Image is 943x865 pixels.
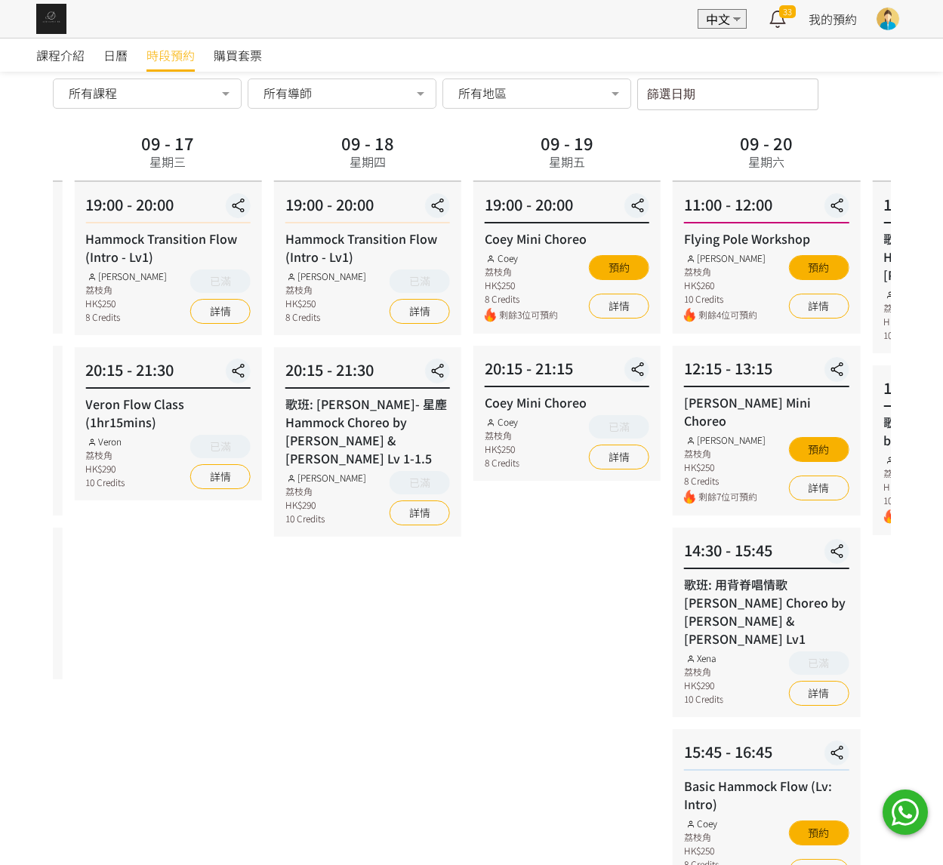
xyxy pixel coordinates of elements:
[390,471,450,494] button: 已滿
[788,476,849,500] a: 詳情
[85,462,125,476] div: HK$290
[485,429,519,442] div: 荔枝角
[684,539,849,569] div: 14:30 - 15:45
[390,299,450,324] a: 詳情
[788,255,849,280] button: 預約
[485,415,519,429] div: Coey
[698,308,766,322] span: 剩餘4位可預約
[285,269,367,283] div: [PERSON_NAME]
[390,500,450,525] a: 詳情
[285,471,367,485] div: [PERSON_NAME]
[684,777,849,813] div: Basic Hammock Flow (Lv: Intro)
[485,265,558,279] div: 荔枝角
[36,46,85,64] span: 課程介紹
[190,435,251,458] button: 已滿
[146,46,195,64] span: 時段預約
[788,681,849,706] a: 詳情
[788,294,849,319] a: 詳情
[214,38,262,72] a: 購買套票
[190,464,251,489] a: 詳情
[190,299,251,324] a: 詳情
[549,152,585,171] div: 星期五
[684,844,757,857] div: HK$250
[485,193,649,223] div: 19:00 - 20:00
[285,193,450,223] div: 19:00 - 20:00
[485,442,519,456] div: HK$250
[485,251,558,265] div: Coey
[285,297,367,310] div: HK$250
[285,512,367,525] div: 10 Credits
[883,509,895,524] img: fire.png
[69,85,117,100] span: 所有課程
[341,134,394,151] div: 09 - 18
[589,415,649,439] button: 已滿
[85,359,250,389] div: 20:15 - 21:30
[85,297,167,310] div: HK$250
[684,679,723,692] div: HK$290
[285,283,367,297] div: 荔枝角
[85,310,167,324] div: 8 Credits
[541,134,593,151] div: 09 - 19
[485,229,649,248] div: Coey Mini Choreo
[740,134,793,151] div: 09 - 20
[85,229,250,266] div: Hammock Transition Flow (Intro - Lv1)
[85,476,125,489] div: 10 Credits
[214,46,262,64] span: 購買套票
[589,445,649,469] a: 詳情
[779,5,796,18] span: 33
[103,46,128,64] span: 日曆
[684,665,723,679] div: 荔枝角
[263,85,312,100] span: 所有導師
[684,251,766,265] div: [PERSON_NAME]
[499,308,558,322] span: 剩餘3位可預約
[788,820,849,845] button: 預約
[85,283,167,297] div: 荔枝角
[485,393,649,411] div: Coey Mini Choreo
[684,308,695,322] img: fire.png
[684,357,849,387] div: 12:15 - 13:15
[485,292,558,306] div: 8 Credits
[85,193,250,223] div: 19:00 - 20:00
[684,193,849,223] div: 11:00 - 12:00
[485,357,649,387] div: 20:15 - 21:15
[684,575,849,648] div: 歌班: 用背脊唱情歌 [PERSON_NAME] Choreo by [PERSON_NAME] & [PERSON_NAME] Lv1
[684,830,757,844] div: 荔枝角
[85,395,250,431] div: Veron Flow Class (1hr15mins)
[684,265,766,279] div: 荔枝角
[684,229,849,248] div: Flying Pole Workshop
[485,279,558,292] div: HK$250
[684,279,766,292] div: HK$260
[85,448,125,462] div: 荔枝角
[85,435,125,448] div: Veron
[285,395,450,467] div: 歌班: [PERSON_NAME]- 星塵 Hammock Choreo by [PERSON_NAME] & [PERSON_NAME] Lv 1-1.5
[350,152,386,171] div: 星期四
[458,85,507,100] span: 所有地區
[589,255,649,280] button: 預約
[485,456,519,469] div: 8 Credits
[149,152,186,171] div: 星期三
[809,10,857,28] a: 我的預約
[485,308,496,322] img: fire.png
[684,433,766,447] div: [PERSON_NAME]
[684,817,757,830] div: Coey
[684,692,723,706] div: 10 Credits
[788,651,849,675] button: 已滿
[748,152,784,171] div: 星期六
[684,490,695,504] img: fire.png
[285,359,450,389] div: 20:15 - 21:30
[190,269,251,293] button: 已滿
[141,134,194,151] div: 09 - 17
[103,38,128,72] a: 日曆
[390,269,450,293] button: 已滿
[589,294,649,319] a: 詳情
[684,460,766,474] div: HK$250
[684,740,849,771] div: 15:45 - 16:45
[684,292,766,306] div: 10 Credits
[36,4,66,34] img: img_61c0148bb0266
[285,310,367,324] div: 8 Credits
[684,393,849,429] div: [PERSON_NAME] Mini Choreo
[637,78,818,110] input: 篩選日期
[698,490,766,504] span: 剩餘7位可預約
[36,38,85,72] a: 課程介紹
